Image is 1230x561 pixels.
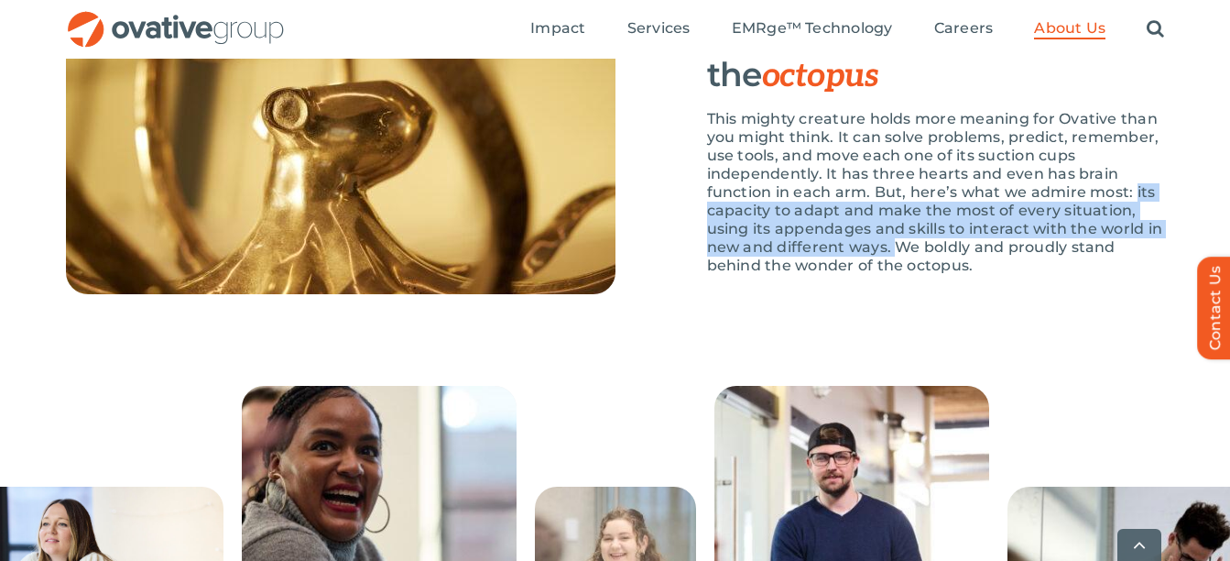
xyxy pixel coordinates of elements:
[732,19,893,38] span: EMRge™ Technology
[66,9,286,27] a: OG_Full_horizontal_RGB
[627,19,691,39] a: Services
[732,19,893,39] a: EMRge™ Technology
[1034,19,1105,38] span: About Us
[530,19,585,38] span: Impact
[1034,19,1105,39] a: About Us
[530,19,585,39] a: Impact
[66,10,615,294] img: About_Us_-_Octopus[1]
[1147,19,1164,39] a: Search
[707,110,1165,275] p: This mighty creature holds more meaning for Ovative than you might think. It can solve problems, ...
[934,19,994,38] span: Careers
[627,19,691,38] span: Services
[934,19,994,39] a: Careers
[762,56,878,96] span: octopus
